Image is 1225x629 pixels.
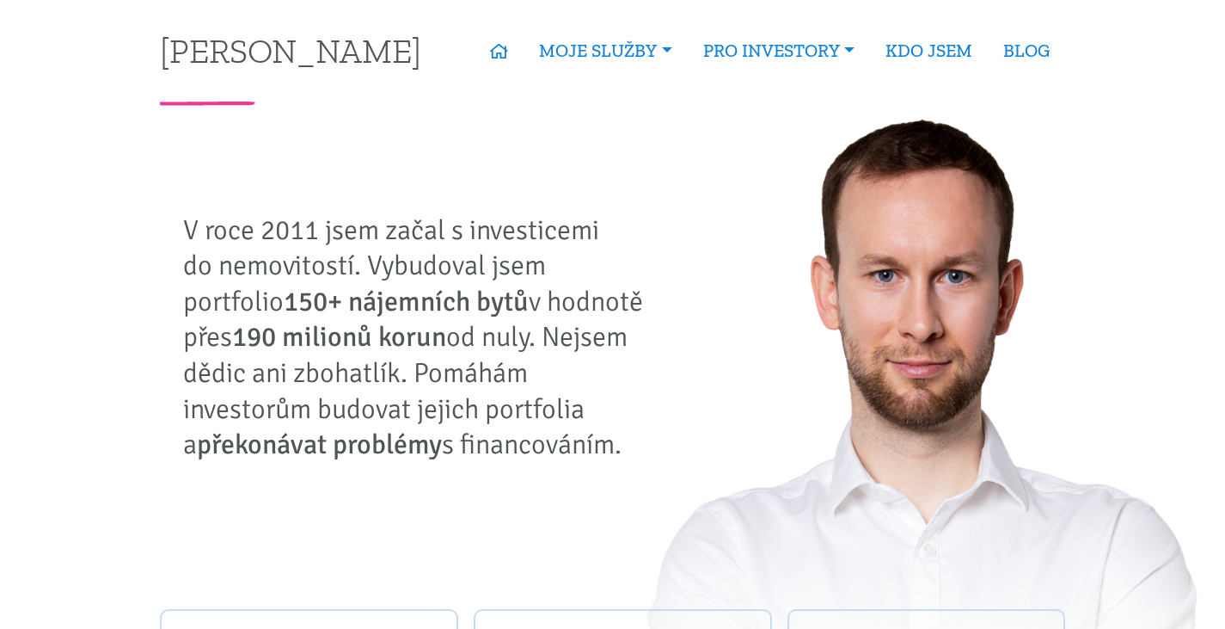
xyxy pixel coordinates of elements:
[688,31,870,71] a: PRO INVESTORY
[870,31,988,71] a: KDO JSEM
[284,285,529,318] strong: 150+ nájemních bytů
[183,213,656,463] p: V roce 2011 jsem začal s investicemi do nemovitostí. Vybudoval jsem portfolio v hodnotě přes od n...
[160,34,421,67] a: [PERSON_NAME]
[197,428,442,461] strong: překonávat problémy
[524,31,687,71] a: MOJE SLUŽBY
[988,31,1065,71] a: BLOG
[232,320,446,354] strong: 190 milionů korun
